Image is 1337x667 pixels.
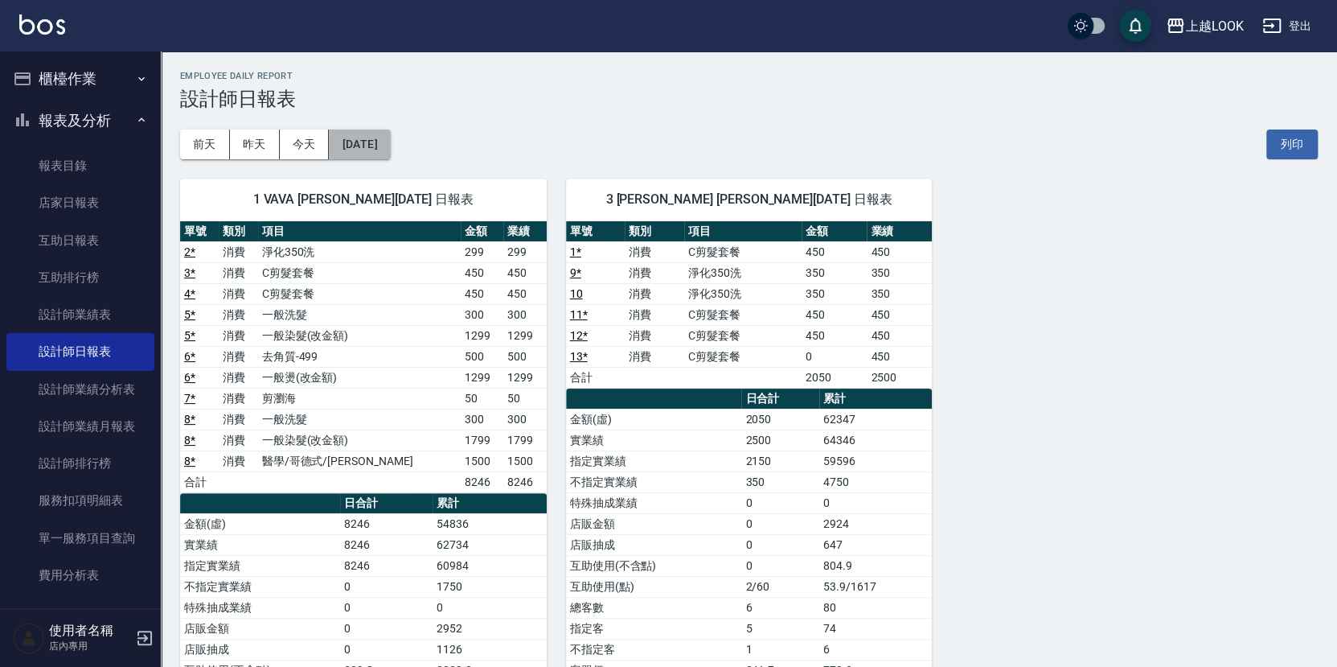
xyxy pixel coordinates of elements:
[867,241,932,262] td: 450
[819,639,933,660] td: 6
[219,262,257,283] td: 消費
[461,346,503,367] td: 500
[180,597,340,618] td: 特殊抽成業績
[6,296,154,333] a: 設計師業績表
[802,262,867,283] td: 350
[258,388,461,409] td: 剪瀏海
[741,555,818,576] td: 0
[566,471,742,492] td: 不指定實業績
[566,367,625,388] td: 合計
[180,88,1318,110] h3: 設計師日報表
[6,371,154,408] a: 設計師業績分析表
[566,534,742,555] td: 店販抽成
[180,555,340,576] td: 指定實業績
[258,325,461,346] td: 一般染髮(改金額)
[461,262,503,283] td: 450
[684,283,802,304] td: 淨化350洗
[741,534,818,555] td: 0
[503,221,546,242] th: 業績
[566,618,742,639] td: 指定客
[340,513,433,534] td: 8246
[19,14,65,35] img: Logo
[49,623,131,639] h5: 使用者名稱
[1266,130,1318,159] button: 列印
[566,492,742,513] td: 特殊抽成業績
[741,597,818,618] td: 6
[741,576,818,597] td: 2/60
[180,639,340,660] td: 店販抽成
[819,534,933,555] td: 647
[585,191,913,208] span: 3 [PERSON_NAME] [PERSON_NAME][DATE] 日報表
[180,130,230,159] button: 前天
[258,409,461,430] td: 一般洗髮
[13,622,45,654] img: Person
[6,100,154,142] button: 報表及分析
[6,482,154,519] a: 服務扣項明細表
[258,221,461,242] th: 項目
[219,451,257,471] td: 消費
[461,241,503,262] td: 299
[340,576,433,597] td: 0
[566,597,742,618] td: 總客數
[802,346,867,367] td: 0
[433,597,547,618] td: 0
[503,388,546,409] td: 50
[180,513,340,534] td: 金額(虛)
[802,304,867,325] td: 450
[461,451,503,471] td: 1500
[741,513,818,534] td: 0
[258,451,461,471] td: 醫學/哥德式/[PERSON_NAME]
[684,221,802,242] th: 項目
[180,618,340,639] td: 店販金額
[280,130,330,159] button: 今天
[503,471,546,492] td: 8246
[741,618,818,639] td: 5
[6,520,154,557] a: 單一服務項目查詢
[1119,10,1151,42] button: save
[741,492,818,513] td: 0
[867,346,932,367] td: 450
[867,262,932,283] td: 350
[566,430,742,451] td: 實業績
[461,283,503,304] td: 450
[741,639,818,660] td: 1
[340,618,433,639] td: 0
[566,576,742,597] td: 互助使用(點)
[802,367,867,388] td: 2050
[503,304,546,325] td: 300
[6,333,154,370] a: 設計師日報表
[503,367,546,388] td: 1299
[258,304,461,325] td: 一般洗髮
[503,346,546,367] td: 500
[819,576,933,597] td: 53.9/1617
[566,639,742,660] td: 不指定客
[566,221,933,389] table: a dense table
[461,304,503,325] td: 300
[819,555,933,576] td: 804.9
[1256,11,1318,41] button: 登出
[180,471,219,492] td: 合計
[819,513,933,534] td: 2924
[566,513,742,534] td: 店販金額
[741,430,818,451] td: 2500
[625,283,683,304] td: 消費
[503,262,546,283] td: 450
[219,409,257,430] td: 消費
[219,304,257,325] td: 消費
[503,409,546,430] td: 300
[819,618,933,639] td: 74
[566,221,625,242] th: 單號
[570,287,583,300] a: 10
[6,600,154,642] button: 客戶管理
[219,367,257,388] td: 消費
[625,221,683,242] th: 類別
[461,388,503,409] td: 50
[230,130,280,159] button: 昨天
[802,241,867,262] td: 450
[258,430,461,451] td: 一般染髮(改金額)
[566,451,742,471] td: 指定實業績
[433,576,547,597] td: 1750
[802,283,867,304] td: 350
[684,262,802,283] td: 淨化350洗
[258,346,461,367] td: 去角質-499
